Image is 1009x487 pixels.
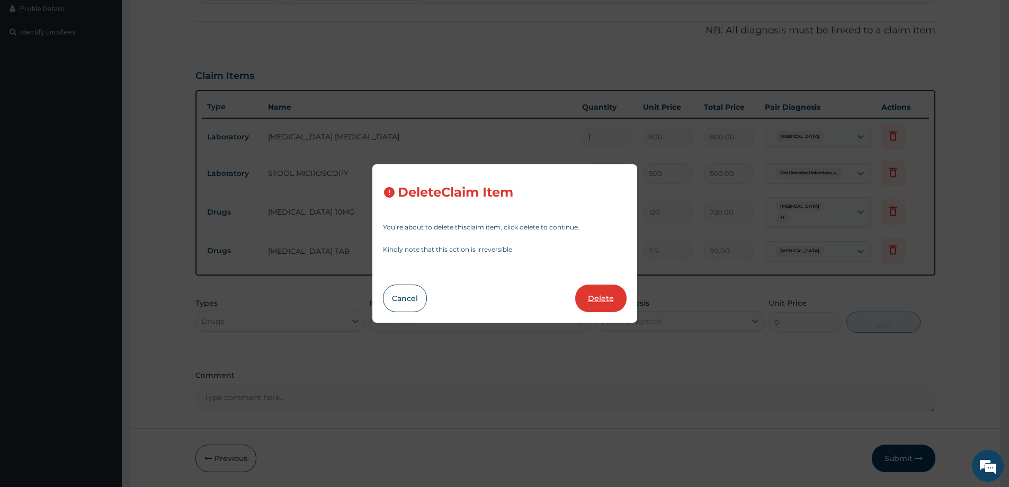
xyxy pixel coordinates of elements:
[174,5,199,31] div: Minimize live chat window
[398,185,513,200] h3: Delete Claim Item
[383,224,627,231] p: You’re about to delete this claim item , click delete to continue.
[61,134,146,241] span: We're online!
[383,285,427,312] button: Cancel
[5,289,202,326] textarea: Type your message and hit 'Enter'
[383,246,627,253] p: Kindly note that this action is irreversible
[55,59,178,73] div: Chat with us now
[575,285,627,312] button: Delete
[20,53,43,79] img: d_794563401_company_1708531726252_794563401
